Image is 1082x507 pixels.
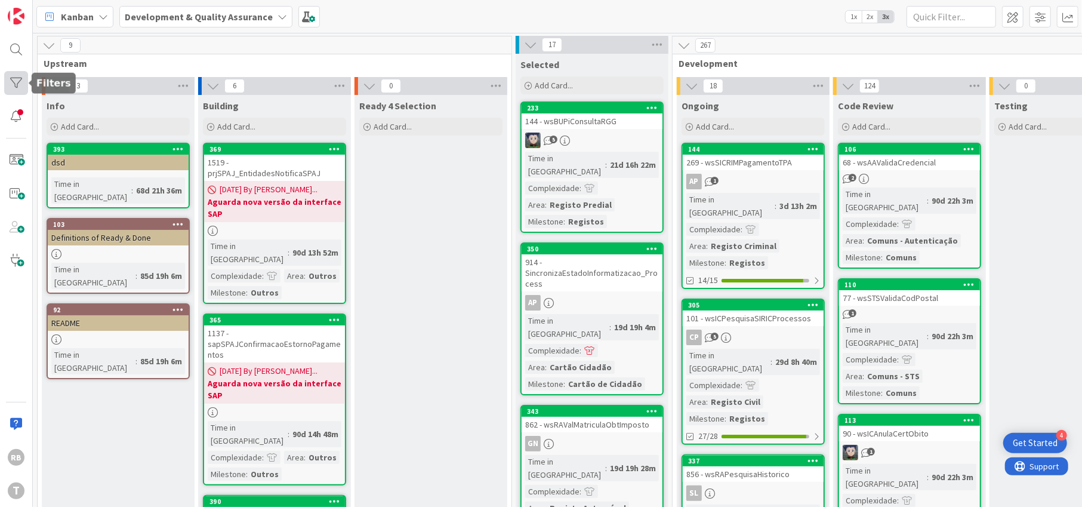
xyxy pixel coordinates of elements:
[849,174,856,182] span: 2
[545,361,547,374] span: :
[772,355,820,368] div: 29d 8h 40m
[929,471,976,484] div: 90d 22h 3m
[527,407,662,416] div: 343
[686,239,706,253] div: Area
[846,11,862,23] span: 1x
[839,144,980,155] div: 106
[306,269,340,282] div: Outros
[579,485,581,498] span: :
[61,10,94,24] span: Kanban
[683,144,824,155] div: 144
[525,152,605,178] div: Time in [GEOGRAPHIC_DATA]
[878,11,894,23] span: 3x
[706,395,708,408] span: :
[843,445,858,460] img: LS
[204,144,345,181] div: 3691519 - prjSPAJ_EntidadesNotificaSPAJ
[839,279,980,306] div: 11077 - wsSTSValidaCodPostal
[867,448,875,456] span: 1
[525,361,545,374] div: Area
[839,415,980,441] div: 11390 - wsICAnulaCertObito
[525,295,541,311] div: AP
[686,379,741,392] div: Complexidade
[262,269,264,282] span: :
[686,223,741,236] div: Complexidade
[838,100,893,112] span: Code Review
[53,220,189,229] div: 103
[306,451,340,464] div: Outros
[61,121,99,132] span: Add Card...
[522,244,662,254] div: 350
[838,278,981,404] a: 11077 - wsSTSValidaCodPostalTime in [GEOGRAPHIC_DATA]:90d 22h 3mComplexidade:Area:Comuns - STSMil...
[682,299,825,445] a: 305101 - wsICPesquisaSIRICProcessosCPTime in [GEOGRAPHIC_DATA]:29d 8h 40mComplexidade:Area:Regist...
[246,286,248,299] span: :
[864,234,961,247] div: Comuns - Autenticação
[843,217,897,231] div: Complexidade
[862,370,864,383] span: :
[683,466,824,482] div: 856 - wsRAPesquisaHistorico
[864,370,923,383] div: Comuns - STS
[698,274,718,287] span: 14/15
[686,256,725,269] div: Milestone
[8,449,24,466] div: RB
[1056,430,1067,441] div: 4
[839,144,980,170] div: 10668 - wsAAValidaCredencial
[304,269,306,282] span: :
[288,246,289,259] span: :
[359,100,436,112] span: Ready 4 Selection
[859,79,880,93] span: 124
[208,421,288,447] div: Time in [GEOGRAPHIC_DATA]
[48,144,189,155] div: 393
[579,344,581,357] span: :
[522,254,662,291] div: 914 - SincronizaEstadoInformatizacao_Process
[683,300,824,326] div: 305101 - wsICPesquisaSIRICProcessos
[862,234,864,247] span: :
[135,355,137,368] span: :
[683,144,824,170] div: 144269 - wsSICRIMPagamentoTPA
[881,251,883,264] span: :
[725,256,726,269] span: :
[525,133,541,148] img: LS
[929,194,976,207] div: 90d 22h 3m
[565,215,607,228] div: Registos
[527,245,662,253] div: 350
[741,379,742,392] span: :
[881,386,883,400] span: :
[547,198,615,211] div: Registo Predial
[607,462,659,475] div: 19d 19h 28m
[883,251,920,264] div: Comuns
[605,158,607,171] span: :
[862,11,878,23] span: 2x
[605,462,607,475] span: :
[844,281,980,289] div: 110
[711,177,719,185] span: 1
[520,242,664,395] a: 350914 - SincronizaEstadoInformatizacao_ProcessAPTime in [GEOGRAPHIC_DATA]:19d 19h 4mComplexidade...
[208,269,262,282] div: Complexidade
[843,251,881,264] div: Milestone
[8,8,24,24] img: Visit kanbanzone.com
[520,59,559,70] span: Selected
[565,377,645,391] div: Cartão de Cidadão
[284,451,304,464] div: Area
[48,155,189,170] div: dsd
[208,286,246,299] div: Milestone
[770,355,772,368] span: :
[209,497,345,506] div: 390
[683,330,824,345] div: CP
[522,244,662,291] div: 350914 - SincronizaEstadoInformatizacao_Process
[688,145,824,153] div: 144
[248,468,282,481] div: Outros
[208,377,341,401] b: Aguarda nova versão da interface SAP
[688,457,824,465] div: 337
[131,184,133,197] span: :
[262,451,264,464] span: :
[284,269,304,282] div: Area
[1009,121,1047,132] span: Add Card...
[688,301,824,309] div: 305
[686,486,702,501] div: SL
[125,11,273,23] b: Development & Quality Assurance
[133,184,185,197] div: 68d 21h 36m
[204,325,345,362] div: 1137 - sapSPAJConfirmacaoEstornoPagamentos
[775,199,776,213] span: :
[204,315,345,325] div: 365
[927,471,929,484] span: :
